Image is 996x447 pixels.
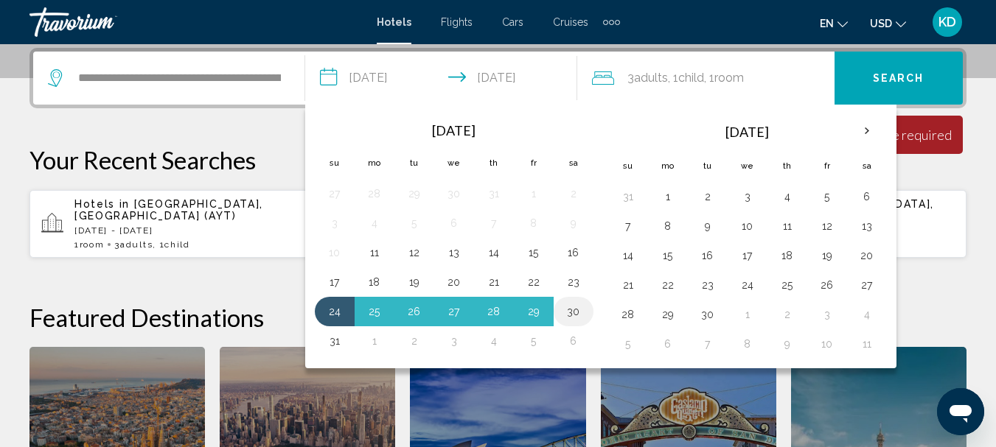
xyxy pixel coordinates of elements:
button: Day 8 [736,334,759,354]
span: , 1 [668,68,704,88]
span: Child [678,71,704,85]
button: Day 4 [363,213,386,233]
button: Check-in date: Aug 17, 2025 Check-out date: Aug 23, 2025 [305,52,577,105]
button: Travelers: 3 adults, 1 child [577,52,835,105]
div: Search widget [33,52,963,105]
span: Child [164,239,189,250]
button: Day 29 [656,304,680,325]
span: KD [938,15,956,29]
button: Day 21 [616,275,640,295]
span: Hotels in [74,198,130,210]
button: Day 16 [562,242,585,263]
button: Day 24 [736,275,759,295]
button: Day 30 [696,304,720,325]
button: Day 3 [815,304,839,325]
button: Day 31 [323,331,346,351]
button: Day 9 [562,213,585,233]
a: Flights [441,16,473,28]
button: Day 3 [442,331,466,351]
button: Hotels in [GEOGRAPHIC_DATA], [GEOGRAPHIC_DATA] (AYT)[DATE] - [DATE]1Room3Adults, 1Child [29,189,332,258]
button: Day 29 [403,183,426,204]
button: Day 12 [815,216,839,236]
h2: Featured Destinations [29,303,967,332]
button: Day 6 [562,331,585,351]
button: Day 11 [776,216,799,236]
span: 3 [627,68,668,88]
p: [DATE] - [DATE] [74,225,320,236]
button: Day 10 [323,242,346,263]
button: Search [835,52,963,105]
button: Day 21 [482,272,506,292]
button: Day 18 [776,245,799,266]
button: Day 15 [522,242,546,263]
button: Day 2 [696,186,720,207]
span: 3 [114,239,153,250]
span: Room [80,239,105,250]
button: Day 1 [363,331,386,351]
button: Day 17 [736,245,759,266]
span: en [820,18,834,29]
span: USD [870,18,892,29]
button: Day 4 [855,304,879,325]
button: User Menu [928,7,967,38]
button: Day 8 [522,213,546,233]
button: Day 15 [656,245,680,266]
button: Day 14 [616,245,640,266]
button: Day 30 [442,183,466,204]
button: Day 16 [696,245,720,266]
button: Day 23 [562,272,585,292]
button: Day 25 [363,301,386,322]
button: Day 5 [522,331,546,351]
span: 1 [74,239,104,250]
button: Day 30 [562,301,585,322]
button: Day 28 [363,183,386,204]
a: Travorium [29,7,362,37]
span: Adults [120,239,153,250]
span: Search [873,73,924,85]
button: Day 22 [656,275,680,295]
button: Day 7 [616,216,640,236]
button: Day 10 [736,216,759,236]
button: Day 5 [815,186,839,207]
button: Day 24 [323,301,346,322]
button: Day 11 [363,242,386,263]
a: Cars [502,16,523,28]
button: Day 17 [323,272,346,292]
a: Cruises [553,16,588,28]
button: Day 23 [696,275,720,295]
button: Day 20 [855,245,879,266]
button: Day 4 [482,331,506,351]
button: Day 25 [776,275,799,295]
button: Day 6 [855,186,879,207]
button: Day 13 [855,216,879,236]
button: Day 6 [656,334,680,354]
button: Day 28 [616,304,640,325]
button: Day 2 [776,304,799,325]
th: [DATE] [355,114,554,147]
button: Day 8 [656,216,680,236]
a: Hotels [377,16,411,28]
button: Day 7 [696,334,720,354]
button: Day 9 [696,216,720,236]
button: Day 22 [522,272,546,292]
button: Next month [847,114,887,148]
span: [GEOGRAPHIC_DATA], [GEOGRAPHIC_DATA] (AYT) [74,198,263,222]
button: Day 27 [442,301,466,322]
button: Day 3 [736,186,759,207]
button: Change currency [870,13,906,34]
button: Extra navigation items [603,10,620,34]
button: Day 2 [403,331,426,351]
p: Your Recent Searches [29,145,967,175]
button: Day 5 [403,213,426,233]
span: , 1 [153,239,189,250]
button: Day 2 [562,183,585,204]
button: Day 12 [403,242,426,263]
button: Day 20 [442,272,466,292]
button: Day 26 [815,275,839,295]
button: Day 3 [323,213,346,233]
button: Day 4 [776,186,799,207]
